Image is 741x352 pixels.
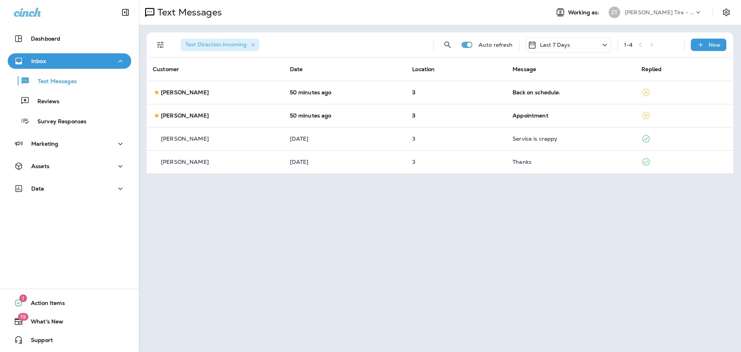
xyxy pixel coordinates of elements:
[115,5,136,20] button: Collapse Sidebar
[609,7,620,18] div: ZT
[23,337,53,346] span: Support
[513,136,629,142] div: Service is crappy
[290,112,400,119] p: Aug 15, 2025 11:24 AM
[479,42,513,48] p: Auto refresh
[8,295,131,311] button: 1Action Items
[18,313,28,321] span: 19
[30,98,59,105] p: Reviews
[31,58,46,64] p: Inbox
[8,93,131,109] button: Reviews
[153,37,168,53] button: Filters
[154,7,222,18] p: Text Messages
[513,66,536,73] span: Message
[23,300,65,309] span: Action Items
[19,294,27,302] span: 1
[8,181,131,196] button: Data
[161,89,209,95] p: [PERSON_NAME]
[719,5,733,19] button: Settings
[412,89,415,96] span: 3
[709,42,721,48] p: New
[440,37,455,53] button: Search Messages
[23,318,63,328] span: What's New
[185,41,247,48] span: Text Direction : Incoming
[513,112,629,119] div: Appointment
[412,112,415,119] span: 3
[412,135,415,142] span: 3
[625,9,694,15] p: [PERSON_NAME] Tire - [GEOGRAPHIC_DATA]
[624,42,633,48] div: 1 - 4
[31,141,58,147] p: Marketing
[412,66,435,73] span: Location
[8,314,131,329] button: 19What's New
[8,73,131,89] button: Text Messages
[8,332,131,348] button: Support
[31,185,44,192] p: Data
[290,89,400,95] p: Aug 15, 2025 11:24 AM
[161,112,209,119] p: [PERSON_NAME]
[513,159,629,165] div: Thanks
[31,163,49,169] p: Assets
[290,159,400,165] p: Aug 8, 2025 11:32 AM
[540,42,570,48] p: Last 7 Days
[153,66,179,73] span: Customer
[290,136,400,142] p: Aug 9, 2025 11:21 AM
[290,66,303,73] span: Date
[8,31,131,46] button: Dashboard
[513,89,629,95] div: Back on schedule.
[181,39,259,51] div: Text Direction:Incoming
[641,66,661,73] span: Replied
[568,9,601,16] span: Working as:
[30,78,77,85] p: Text Messages
[8,53,131,69] button: Inbox
[8,158,131,174] button: Assets
[8,113,131,129] button: Survey Responses
[31,36,60,42] p: Dashboard
[161,159,209,165] p: [PERSON_NAME]
[30,118,86,126] p: Survey Responses
[161,136,209,142] p: [PERSON_NAME]
[8,136,131,151] button: Marketing
[412,158,415,165] span: 3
